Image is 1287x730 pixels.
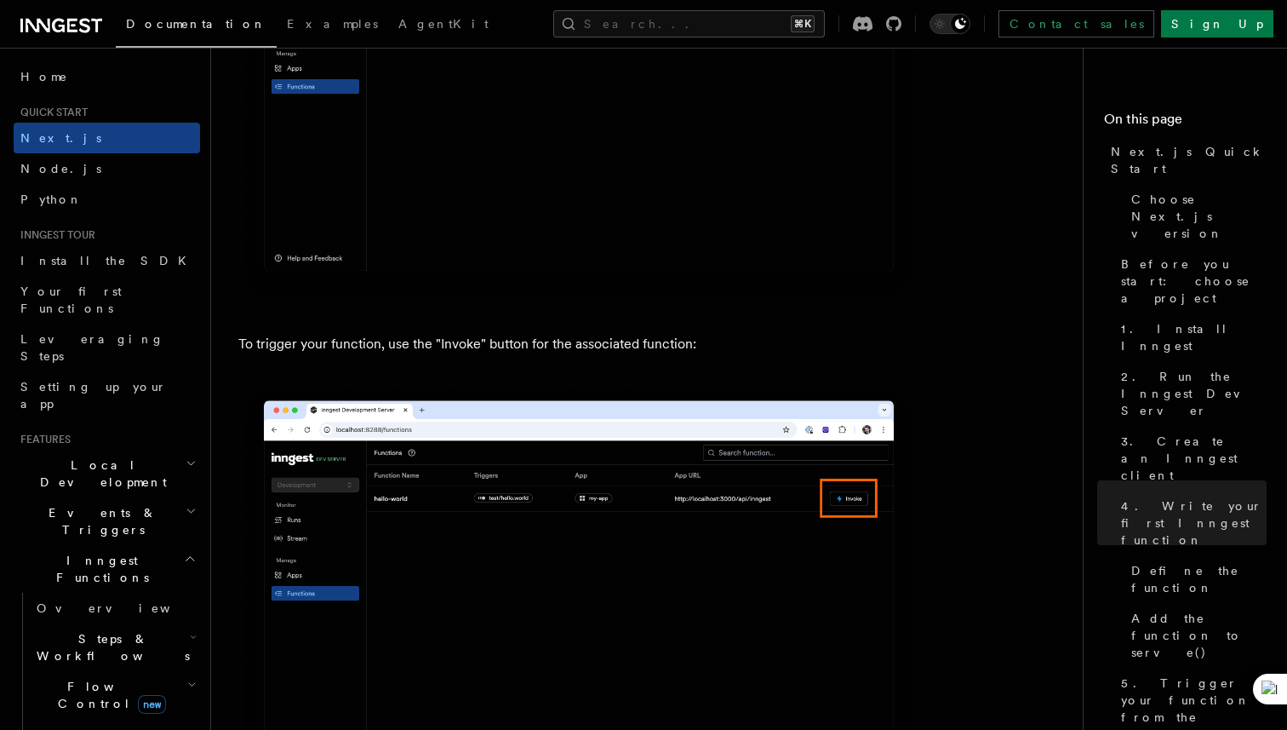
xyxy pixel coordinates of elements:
a: 2. Run the Inngest Dev Server [1114,361,1267,426]
span: Features [14,433,71,446]
h4: On this page [1104,109,1267,136]
span: Node.js [20,162,101,175]
span: 1. Install Inngest [1121,320,1267,354]
span: AgentKit [398,17,489,31]
span: Events & Triggers [14,504,186,538]
a: Leveraging Steps [14,324,200,371]
button: Search...⌘K [553,10,825,37]
span: Python [20,193,83,206]
a: Examples [277,5,388,46]
a: Contact sales [998,10,1154,37]
span: Home [20,68,68,85]
span: Next.js Quick Start [1111,143,1267,177]
span: Install the SDK [20,254,197,267]
span: Inngest Functions [14,552,184,586]
a: Define the function [1124,555,1267,603]
kbd: ⌘K [791,15,815,32]
span: Documentation [126,17,266,31]
span: Overview [37,601,212,615]
span: Quick start [14,106,88,119]
a: Add the function to serve() [1124,603,1267,668]
a: Before you start: choose a project [1114,249,1267,313]
a: Sign Up [1161,10,1273,37]
span: Choose Next.js version [1131,191,1267,242]
a: Python [14,184,200,215]
button: Steps & Workflows [30,624,200,671]
a: 4. Write your first Inngest function [1114,491,1267,555]
p: To trigger your function, use the "Invoke" button for the associated function: [238,332,919,356]
span: Before you start: choose a project [1121,256,1267,307]
span: Local Development [14,457,186,491]
button: Inngest Functions [14,545,200,593]
button: Toggle dark mode [929,14,970,34]
span: 2. Run the Inngest Dev Server [1121,368,1267,419]
button: Local Development [14,450,200,497]
span: Flow Control [30,678,187,712]
span: 3. Create an Inngest client [1121,433,1267,484]
a: Home [14,61,200,92]
a: 1. Install Inngest [1114,313,1267,361]
a: AgentKit [388,5,499,46]
span: Leveraging Steps [20,332,164,363]
a: Choose Next.js version [1124,184,1267,249]
a: Node.js [14,153,200,184]
span: Your first Functions [20,285,122,315]
a: Next.js Quick Start [1104,136,1267,184]
span: Define the function [1131,562,1267,596]
span: Inngest tour [14,228,95,242]
a: Your first Functions [14,276,200,324]
a: Setting up your app [14,371,200,419]
span: Steps & Workflows [30,630,190,664]
span: 4. Write your first Inngest function [1121,497,1267,549]
button: Events & Triggers [14,497,200,545]
a: Documentation [116,5,277,48]
a: Install the SDK [14,245,200,276]
span: new [138,695,166,714]
a: Overview [30,593,200,624]
span: Add the function to serve() [1131,610,1267,661]
span: Next.js [20,131,101,145]
a: Next.js [14,123,200,153]
span: Setting up your app [20,380,167,411]
span: Examples [287,17,378,31]
button: Flow Controlnew [30,671,200,719]
a: 3. Create an Inngest client [1114,426,1267,491]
